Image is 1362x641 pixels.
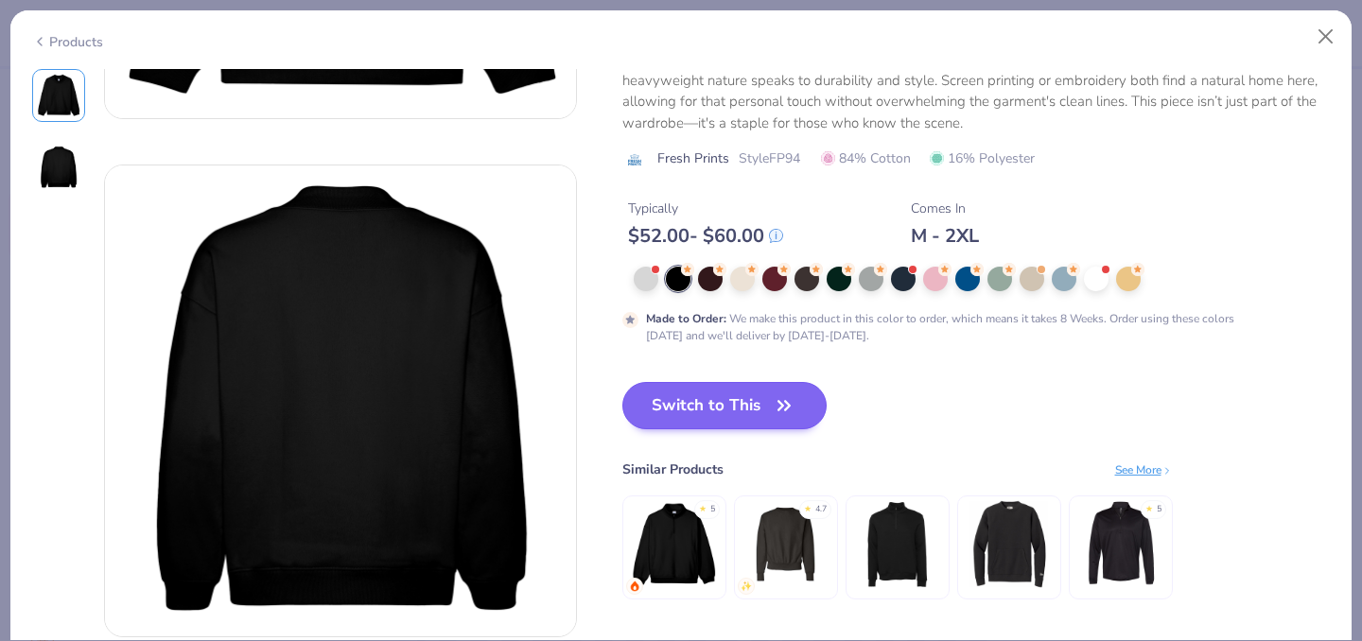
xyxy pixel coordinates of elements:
[741,498,830,588] img: Champion Adult Reverse Weave® Crew
[646,311,726,326] strong: Made to Order :
[629,498,719,588] img: Fresh Prints Aspen Heavyweight Quarter-Zip
[911,224,979,248] div: M - 2XL
[911,199,979,218] div: Comes In
[1308,19,1344,55] button: Close
[804,503,812,511] div: ★
[815,503,827,516] div: 4.7
[1157,503,1161,516] div: 5
[646,310,1246,344] div: We make this product in this color to order, which means it takes 8 Weeks. Order using these colo...
[622,459,724,479] div: Similar Products
[852,498,942,588] img: Bella + Canvas Unisex Quarter Zip Pullover Fleece
[622,382,828,429] button: Switch to This
[629,580,640,592] img: trending.gif
[741,580,752,592] img: newest.gif
[739,148,800,168] span: Style FP94
[710,503,715,516] div: 5
[699,503,707,511] div: ★
[32,32,103,52] div: Products
[622,151,648,166] img: brand logo
[628,224,783,248] div: $ 52.00 - $ 60.00
[1145,503,1153,511] div: ★
[657,148,729,168] span: Fresh Prints
[821,148,911,168] span: 84% Cotton
[628,199,783,218] div: Typically
[964,498,1054,588] img: New Era Heritage Fleece Pocket Crew
[36,73,81,118] img: Front
[1115,460,1173,477] div: See More
[1075,498,1165,588] img: Adidas Lightweight Quarter-Zip Pullover
[105,165,576,636] img: Back
[930,148,1035,168] span: 16% Polyester
[36,145,81,190] img: Back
